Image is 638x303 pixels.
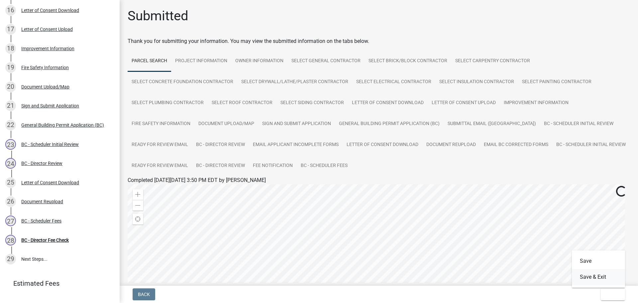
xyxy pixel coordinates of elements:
[128,155,192,177] a: Ready for Review Email
[138,292,150,297] span: Back
[21,103,79,108] div: Sign and Submit Application
[21,65,69,70] div: Fire Safety Information
[5,120,16,130] div: 22
[5,43,16,54] div: 18
[572,269,625,285] button: Save & Exit
[5,62,16,73] div: 19
[365,51,451,72] a: Select Brick/Block Contractor
[192,155,249,177] a: BC - Director Review
[5,277,109,290] a: Estimated Fees
[606,292,616,297] span: Exit
[133,288,155,300] button: Back
[480,134,552,156] a: Email BC Corrected Forms
[297,155,352,177] a: BC - Scheduler Fees
[21,180,79,185] div: Letter of Consent Download
[422,134,480,156] a: Document Reupload
[128,177,266,183] span: Completed [DATE][DATE] 3:50 PM EDT by [PERSON_NAME]
[133,189,143,200] div: Zoom in
[5,24,16,35] div: 17
[435,72,518,93] a: Select Insulation contractor
[518,72,595,93] a: Select Painting contractor
[192,134,249,156] a: BC - Director Review
[500,92,573,114] a: Improvement Information
[208,92,276,114] a: Select Roof contractor
[21,123,104,127] div: General Building Permit Application (BC)
[5,196,16,207] div: 26
[5,158,16,169] div: 24
[572,250,625,288] div: Exit
[133,214,143,225] div: Find my location
[5,216,16,226] div: 27
[5,254,16,264] div: 29
[194,113,258,135] a: Document Upload/Map
[540,113,617,135] a: BC - Scheduler Initial Review
[552,134,630,156] a: BC - Scheduler Initial Review
[128,134,192,156] a: Ready for Review Email
[249,155,297,177] a: Fee Notification
[21,238,69,242] div: BC - Director Fee Check
[352,72,435,93] a: Select Electrical contractor
[21,8,79,13] div: Letter of Consent Download
[335,113,444,135] a: General Building Permit Application (BC)
[258,113,335,135] a: Sign and Submit Application
[133,200,143,211] div: Zoom out
[21,199,63,204] div: Document Reupload
[21,219,61,223] div: BC - Scheduler Fees
[451,51,534,72] a: Select Carpentry contractor
[128,8,188,24] h1: Submitted
[171,51,231,72] a: Project Information
[5,235,16,245] div: 28
[5,5,16,16] div: 16
[128,37,630,45] div: Thank you for submitting your information. You may view the submitted information on the tabs below.
[128,113,194,135] a: Fire Safety Information
[21,161,62,166] div: BC - Director Review
[287,51,365,72] a: Select General Contractor
[276,92,348,114] a: Select Siding contractor
[601,288,625,300] button: Exit
[128,92,208,114] a: Select Plumbing contractor
[5,139,16,150] div: 23
[128,72,237,93] a: Select Concrete Foundation contractor
[21,27,73,32] div: Letter of Consent Upload
[21,142,79,147] div: BC - Scheduler Initial Review
[348,92,428,114] a: Letter of Consent Download
[21,84,69,89] div: Document Upload/Map
[5,177,16,188] div: 25
[343,134,422,156] a: Letter of Consent Download
[5,100,16,111] div: 21
[237,72,352,93] a: Select Drywall/Lathe/Plaster contractor
[572,253,625,269] button: Save
[5,81,16,92] div: 20
[444,113,540,135] a: Submittal Email ([GEOGRAPHIC_DATA])
[428,92,500,114] a: Letter of Consent Upload
[231,51,287,72] a: Owner Information
[21,46,74,51] div: Improvement Information
[249,134,343,156] a: Email Applicant Incomplete Forms
[128,51,171,72] a: Parcel search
